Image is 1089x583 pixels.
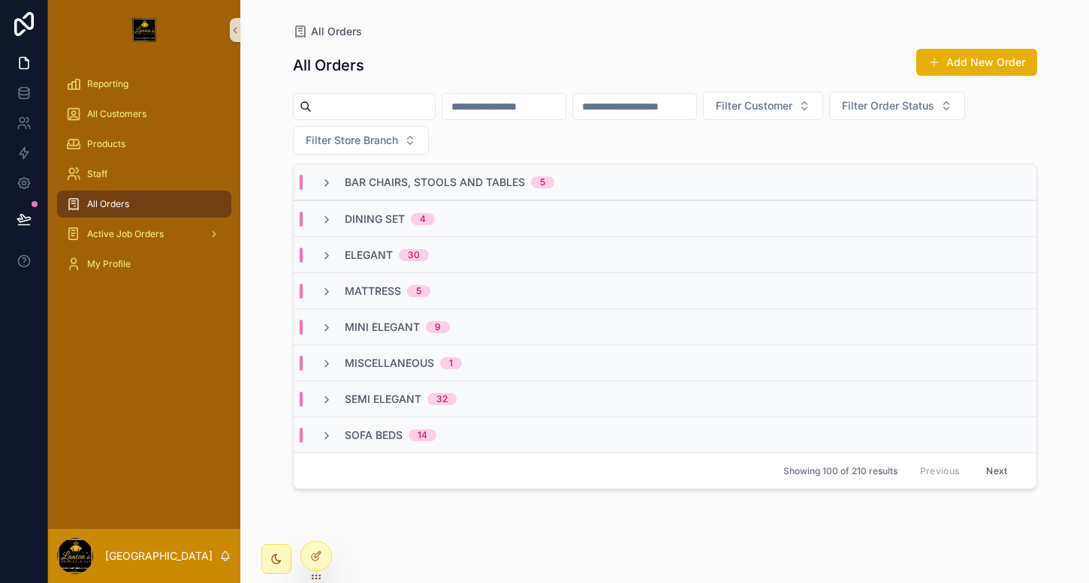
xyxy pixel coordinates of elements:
[87,258,131,270] span: My Profile
[345,356,434,371] span: Miscellaneous
[87,228,164,240] span: Active Job Orders
[57,161,231,188] a: Staff
[311,24,362,39] span: All Orders
[345,175,525,190] span: Bar Chairs, Stools and Tables
[306,133,398,148] span: Filter Store Branch
[408,249,420,261] div: 30
[87,168,107,180] span: Staff
[976,459,1018,482] button: Next
[293,126,429,155] button: Select Button
[436,393,448,405] div: 32
[540,176,545,188] div: 5
[132,18,156,42] img: App logo
[783,465,897,477] span: Showing 100 of 210 results
[57,251,231,278] a: My Profile
[87,108,146,120] span: All Customers
[345,284,401,299] span: Mattress
[345,320,420,335] span: Mini Elegant
[345,392,421,407] span: Semi Elegant
[57,101,231,128] a: All Customers
[87,138,125,150] span: Products
[435,321,441,333] div: 9
[345,248,393,263] span: Elegant
[57,71,231,98] a: Reporting
[416,285,421,297] div: 5
[57,191,231,218] a: All Orders
[105,548,213,563] p: [GEOGRAPHIC_DATA]
[48,60,240,297] div: scrollable content
[293,24,362,39] a: All Orders
[345,212,405,227] span: Dining Set
[829,92,965,120] button: Select Button
[87,198,129,210] span: All Orders
[420,213,426,225] div: 4
[57,221,231,248] a: Active Job Orders
[842,98,934,113] span: Filter Order Status
[57,131,231,158] a: Products
[345,428,403,443] span: Sofa Beds
[418,429,427,441] div: 14
[449,357,453,369] div: 1
[916,49,1037,76] button: Add New Order
[293,55,364,76] h1: All Orders
[716,98,792,113] span: Filter Customer
[703,92,823,120] button: Select Button
[87,78,128,90] span: Reporting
